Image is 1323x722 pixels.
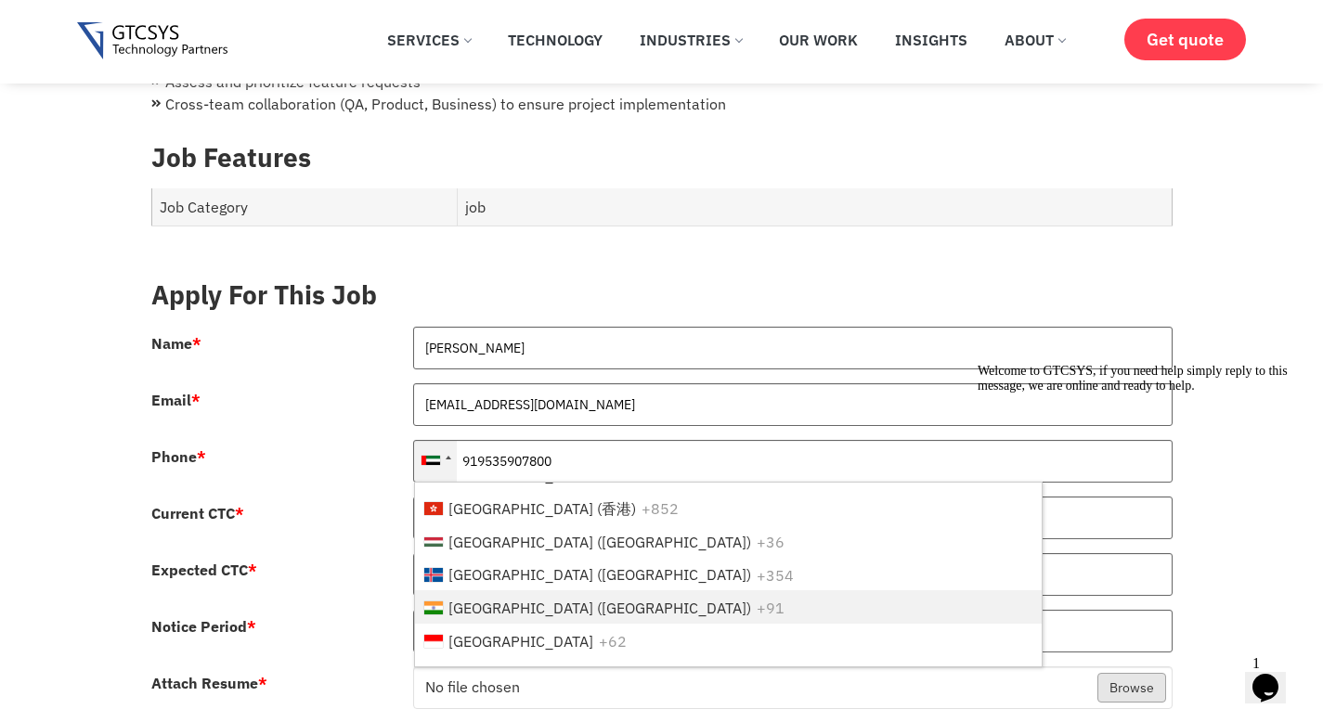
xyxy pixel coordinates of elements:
[151,506,244,521] label: Current CTC
[448,632,593,651] span: [GEOGRAPHIC_DATA]
[448,466,593,484] span: [GEOGRAPHIC_DATA]
[414,441,457,482] div: United Arab Emirates (‫الإمارات العربية المتحدة‬‎): +971
[151,336,201,351] label: Name
[991,19,1079,60] a: About
[7,7,342,37] div: Welcome to GTCSYS, if you need help simply reply to this message, we are online and ready to help.
[151,449,206,464] label: Phone
[151,93,1173,115] li: Cross-team collaboration (QA, Product, Business) to ensure project implementation
[1245,648,1304,703] iframe: chat widget
[448,533,751,551] span: [GEOGRAPHIC_DATA] ([GEOGRAPHIC_DATA])
[151,188,458,226] td: Job Category
[458,188,1172,226] td: job
[448,565,751,584] span: [GEOGRAPHIC_DATA] ([GEOGRAPHIC_DATA])
[1147,30,1224,49] span: Get quote
[642,499,679,518] span: +852
[881,19,981,60] a: Insights
[626,19,756,60] a: Industries
[757,533,785,551] span: +36
[151,676,267,690] label: Attach Resume
[7,7,318,36] span: Welcome to GTCSYS, if you need help simply reply to this message, we are online and ready to help.
[599,632,627,651] span: +62
[413,440,1173,483] input: 050 123 4567
[448,499,636,518] span: [GEOGRAPHIC_DATA] (香港)
[1124,19,1246,60] a: Get quote
[757,565,794,584] span: +354
[77,22,228,60] img: Gtcsys logo
[373,19,485,60] a: Services
[599,466,636,484] span: +504
[640,665,668,684] span: +98
[757,599,785,617] span: +91
[151,142,1173,174] h3: Job Features
[151,562,257,577] label: Expected CTC
[970,356,1304,638] iframe: chat widget
[448,665,634,684] span: Iran (‫[GEOGRAPHIC_DATA]‬‎)
[494,19,616,60] a: Technology
[151,279,1173,311] h3: Apply For This Job
[151,393,201,407] label: Email
[151,619,256,634] label: Notice Period
[765,19,872,60] a: Our Work
[448,599,751,617] span: [GEOGRAPHIC_DATA] ([GEOGRAPHIC_DATA])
